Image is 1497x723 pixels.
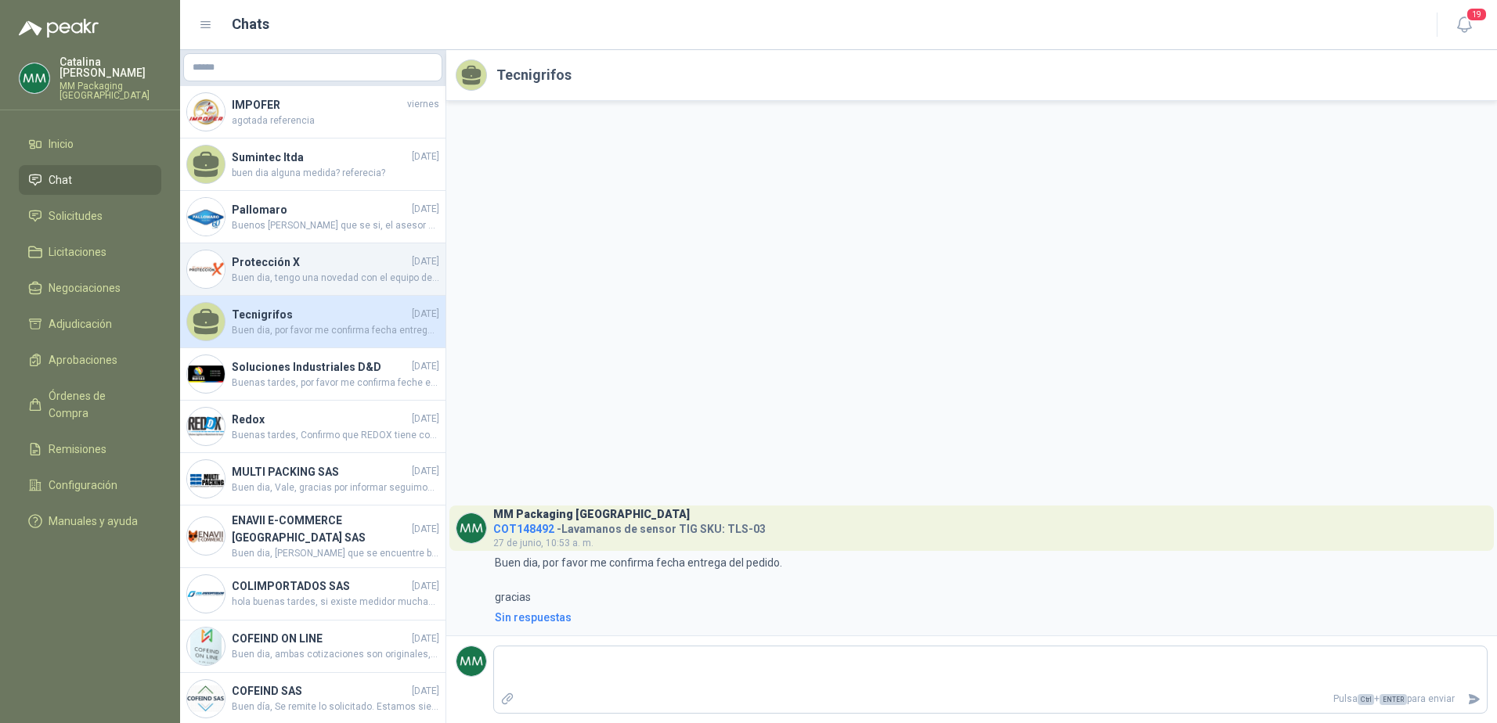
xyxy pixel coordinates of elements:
a: Sin respuestas [492,609,1488,626]
a: Company LogoRedox[DATE]Buenas tardes, Confirmo que REDOX tiene como monto minimo de despacho a pa... [180,401,445,453]
span: [DATE] [412,149,439,164]
span: ENTER [1380,694,1407,705]
div: Sin respuestas [495,609,572,626]
p: Pulsa + para enviar [521,685,1462,713]
h4: Soluciones Industriales D&D [232,358,409,376]
a: Adjudicación [19,309,161,339]
span: Buen día, Se remite lo solicitado. Estamos siempre atentos a sus solicitudes. [232,700,439,714]
a: Company LogoENAVII E-COMMERCE [GEOGRAPHIC_DATA] SAS[DATE]Buen dia, [PERSON_NAME] que se encuentre... [180,505,445,568]
img: Company Logo [187,517,225,555]
a: Company LogoSoluciones Industriales D&D[DATE]Buenas tardes, por favor me confirma feche estimada ... [180,348,445,401]
span: Buen dia, [PERSON_NAME] que se encuentre bien. Quería darle seguimiento a la cotización/propuesta... [232,546,439,561]
h4: MULTI PACKING SAS [232,463,409,480]
span: 19 [1466,7,1488,22]
h3: MM Packaging [GEOGRAPHIC_DATA] [493,510,690,519]
h4: Tecnigrifos [232,306,409,323]
span: Solicitudes [49,207,103,225]
span: [DATE] [412,412,439,426]
span: Buenas tardes, por favor me confirma feche estimada del llegada del equipo. gracias. [232,376,439,390]
span: Remisiones [49,441,106,458]
img: Company Logo [456,513,486,543]
span: Buen dia, Vale, gracias por informar seguimos en pie con la compra del tornillero. gracias. [232,480,439,495]
button: 19 [1450,11,1478,39]
img: Company Logo [187,198,225,236]
a: Company LogoMULTI PACKING SAS[DATE]Buen dia, Vale, gracias por informar seguimos en pie con la co... [180,453,445,505]
h4: - Lavamanos de sensor TIG SKU: TLS-03 [493,519,766,534]
label: Adjuntar archivos [494,685,521,713]
span: [DATE] [412,631,439,646]
span: Adjudicación [49,315,112,333]
span: Manuales y ayuda [49,513,138,530]
span: Buenos [PERSON_NAME] que se si, el asesor se llama [PERSON_NAME] [PHONE_NUMBER] [232,218,439,233]
span: viernes [407,97,439,112]
a: Tecnigrifos[DATE]Buen dia, por favor me confirma fecha entrega del pedido. gracias [180,296,445,348]
span: agotada referencia [232,113,439,128]
h4: Protección X [232,254,409,271]
a: Company LogoProtección X[DATE]Buen dia, tengo una novedad con el equipo despachado, no esta reali... [180,243,445,296]
p: Buen dia, por favor me confirma fecha entrega del pedido. gracias [495,554,782,606]
img: Company Logo [20,63,49,93]
img: Company Logo [187,408,225,445]
h4: Sumintec ltda [232,149,409,166]
a: Manuales y ayuda [19,506,161,536]
span: Órdenes de Compra [49,387,146,422]
a: Company LogoCOFEIND ON LINE[DATE]Buen dia, ambas cotizaciones son originales, esperamos que tome ... [180,620,445,673]
h4: IMPOFER [232,96,404,113]
span: [DATE] [412,254,439,269]
a: Company LogoIMPOFERviernesagotada referencia [180,86,445,138]
a: Inicio [19,129,161,159]
span: [DATE] [412,359,439,374]
span: Buenas tardes, Confirmo que REDOX tiene como monto minimo de despacho a partir de $150.000 en ade... [232,428,439,443]
span: buen dia alguna medida? referecia? [232,166,439,181]
a: Remisiones [19,434,161,464]
span: Aprobaciones [49,351,117,369]
span: Configuración [49,477,117,494]
img: Logo peakr [19,19,99,38]
a: Licitaciones [19,237,161,267]
button: Enviar [1461,685,1487,713]
span: [DATE] [412,202,439,217]
span: Buen dia, tengo una novedad con el equipo despachado, no esta realizando la funcion y tomando med... [232,271,439,286]
h4: Pallomaro [232,201,409,218]
span: [DATE] [412,464,439,479]
img: Company Logo [456,646,486,676]
a: Configuración [19,470,161,500]
a: Company LogoPallomaro[DATE]Buenos [PERSON_NAME] que se si, el asesor se llama [PERSON_NAME] [PHON... [180,191,445,243]
h1: Chats [232,13,269,35]
img: Company Logo [187,575,225,613]
h4: Redox [232,411,409,428]
span: Chat [49,171,72,189]
a: Órdenes de Compra [19,381,161,428]
span: [DATE] [412,522,439,537]
a: Aprobaciones [19,345,161,375]
span: [DATE] [412,307,439,322]
span: Negociaciones [49,279,121,297]
p: Catalina [PERSON_NAME] [60,56,161,78]
h4: COFEIND ON LINE [232,630,409,647]
img: Company Logo [187,93,225,131]
img: Company Logo [187,680,225,718]
span: [DATE] [412,579,439,594]
h4: ENAVII E-COMMERCE [GEOGRAPHIC_DATA] SAS [232,512,409,546]
img: Company Logo [187,628,225,665]
span: COT148492 [493,523,554,535]
p: MM Packaging [GEOGRAPHIC_DATA] [60,81,161,100]
a: Chat [19,165,161,195]
span: Buen dia, por favor me confirma fecha entrega del pedido. gracias [232,323,439,338]
a: Negociaciones [19,273,161,303]
h4: COLIMPORTADOS SAS [232,577,409,595]
span: Ctrl [1358,694,1374,705]
img: Company Logo [187,355,225,393]
span: Licitaciones [49,243,106,261]
img: Company Logo [187,460,225,498]
img: Company Logo [187,250,225,288]
span: Inicio [49,135,74,153]
span: 27 de junio, 10:53 a. m. [493,538,593,549]
h4: COFEIND SAS [232,682,409,700]
a: Sumintec ltda[DATE]buen dia alguna medida? referecia? [180,138,445,191]
a: Solicitudes [19,201,161,231]
span: hola buenas tardes, si existe medidor muchas mas grande en otras marcas pero en la marca solicita... [232,595,439,610]
a: Company LogoCOLIMPORTADOS SAS[DATE]hola buenas tardes, si existe medidor muchas mas grande en otr... [180,568,445,620]
span: Buen dia, ambas cotizaciones son originales, esperamos que tome su oferta correspondiente al tipo... [232,647,439,662]
h2: Tecnigrifos [496,64,572,86]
